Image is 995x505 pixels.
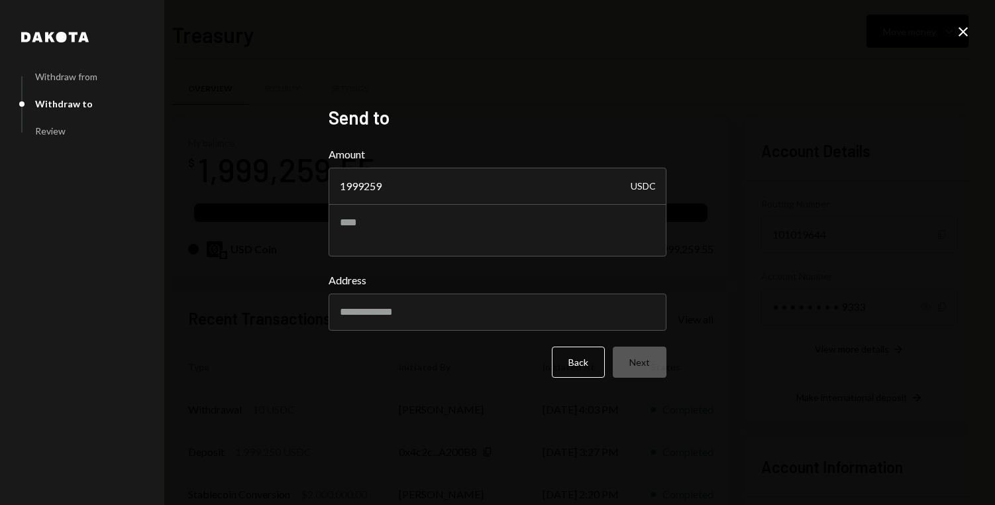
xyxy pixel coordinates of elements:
[631,168,656,205] div: USDC
[329,272,666,288] label: Address
[329,105,666,131] h2: Send to
[552,347,605,378] button: Back
[329,168,666,205] input: Enter amount
[35,98,93,109] div: Withdraw to
[329,146,666,162] label: Amount
[35,71,97,82] div: Withdraw from
[35,125,66,137] div: Review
